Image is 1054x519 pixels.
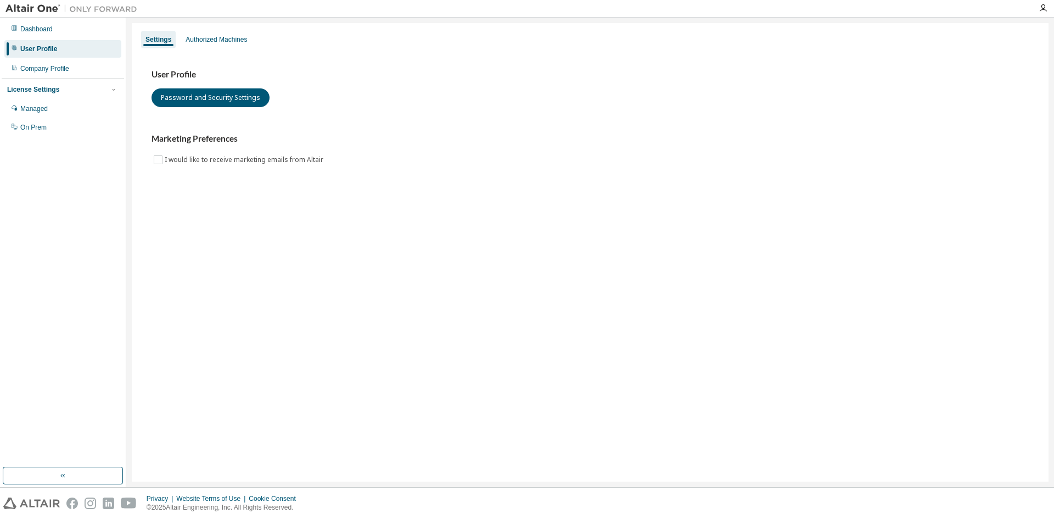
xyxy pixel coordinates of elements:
div: Website Terms of Use [176,494,249,503]
div: On Prem [20,123,47,132]
p: © 2025 Altair Engineering, Inc. All Rights Reserved. [147,503,302,512]
div: Company Profile [20,64,69,73]
h3: Marketing Preferences [152,133,1029,144]
img: instagram.svg [85,498,96,509]
div: Authorized Machines [186,35,247,44]
label: I would like to receive marketing emails from Altair [165,153,326,166]
img: facebook.svg [66,498,78,509]
div: Cookie Consent [249,494,302,503]
div: Dashboard [20,25,53,34]
button: Password and Security Settings [152,88,270,107]
img: linkedin.svg [103,498,114,509]
div: Settings [145,35,171,44]
img: altair_logo.svg [3,498,60,509]
div: Managed [20,104,48,113]
div: User Profile [20,44,57,53]
h3: User Profile [152,69,1029,80]
div: Privacy [147,494,176,503]
img: Altair One [5,3,143,14]
div: License Settings [7,85,59,94]
img: youtube.svg [121,498,137,509]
